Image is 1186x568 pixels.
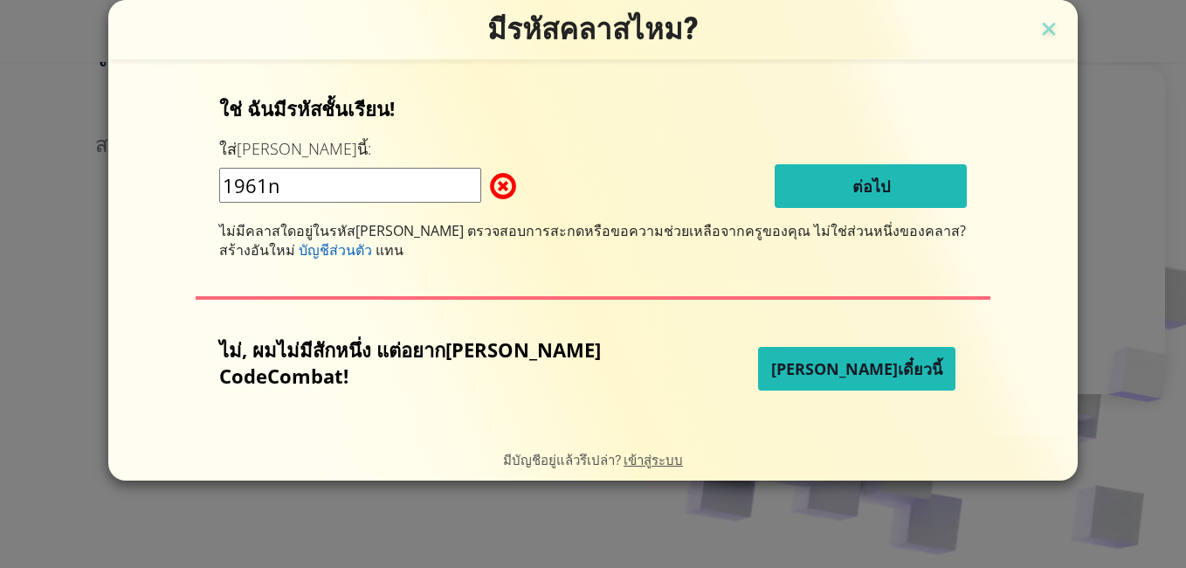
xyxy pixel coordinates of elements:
[624,451,683,468] a: เข้าสู่ระบบ
[219,138,371,160] label: ใส่[PERSON_NAME]นี้:
[487,11,700,46] span: มีรหัสคลาสไหม?
[219,221,966,260] span: ไม่ใช่ส่วนหนึ่งของคลาส? สร้างอันใหม่
[219,95,967,121] p: ใช่ ฉันมีรหัสชั้นเรียน!
[852,176,890,197] span: ต่อไป
[299,240,372,260] span: บัญชีส่วนตัว
[758,347,955,391] button: [PERSON_NAME]เดี๋ยวนี้
[503,451,624,468] span: มีบัญชีอยู่แล้วรึเปล่า?
[219,221,814,240] span: ไม่มีคลาสใดอยู่ในรหัส[PERSON_NAME] ตรวจสอบการสะกดหรือขอความช่วยเหลือจากครูของคุณ
[775,164,967,208] button: ต่อไป
[1038,17,1060,44] img: close icon
[372,240,403,260] span: แทน
[771,358,942,379] span: [PERSON_NAME]เดี๋ยวนี้
[219,336,659,389] p: ไม่, ผมไม่มีสักหนึ่ง แต่อยาก[PERSON_NAME] CodeCombat!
